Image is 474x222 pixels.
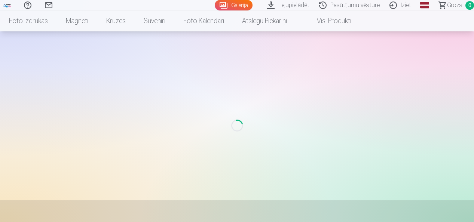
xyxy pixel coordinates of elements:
img: /fa1 [3,3,11,7]
a: Visi produkti [296,10,360,31]
a: Krūzes [97,10,135,31]
a: Atslēgu piekariņi [233,10,296,31]
a: Magnēti [57,10,97,31]
span: 0 [465,1,474,10]
a: Foto kalendāri [174,10,233,31]
a: Suvenīri [135,10,174,31]
span: Grozs [447,1,462,10]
